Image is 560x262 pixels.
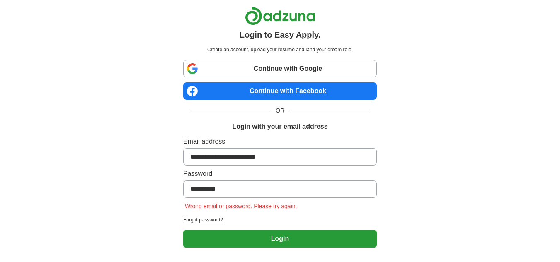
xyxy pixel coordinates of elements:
span: Wrong email or password. Please try again. [183,203,299,209]
label: Email address [183,137,377,147]
button: Login [183,230,377,248]
a: Forgot password? [183,216,377,224]
a: Continue with Google [183,60,377,77]
label: Password [183,169,377,179]
span: OR [271,106,289,115]
h1: Login with your email address [232,122,327,132]
img: Adzuna logo [245,7,315,25]
h1: Login to Easy Apply. [240,29,321,41]
a: Continue with Facebook [183,82,377,100]
p: Create an account, upload your resume and land your dream role. [185,46,375,53]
